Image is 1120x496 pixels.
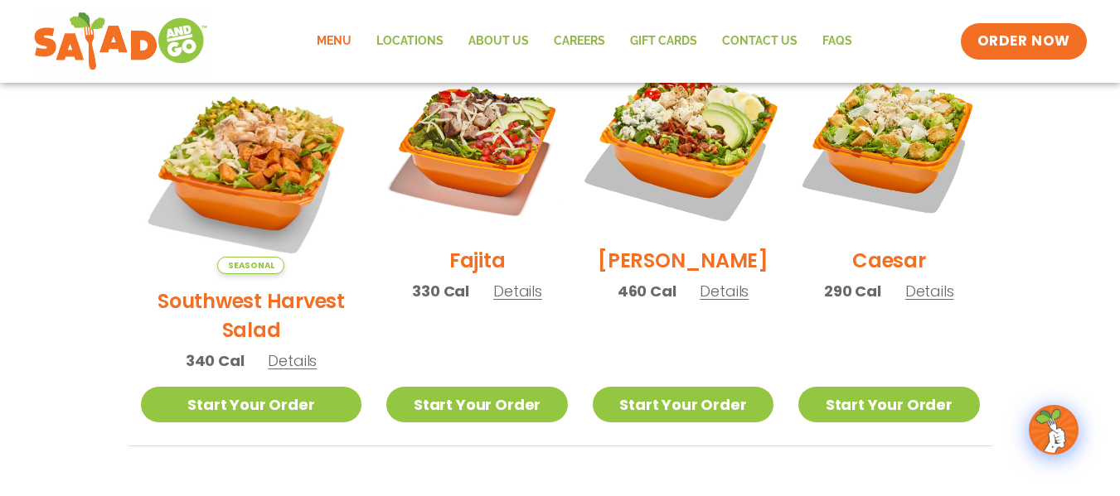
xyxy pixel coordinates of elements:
a: Contact Us [710,22,810,60]
a: Menu [304,22,364,60]
span: Details [700,281,749,301]
img: wpChatIcon [1030,407,1077,453]
h2: Caesar [852,246,926,275]
img: Product photo for Cobb Salad [577,37,789,249]
a: Careers [541,22,618,60]
a: ORDER NOW [961,23,1087,60]
span: 330 Cal [412,280,469,302]
span: Seasonal [217,257,284,274]
a: Start Your Order [141,387,362,422]
img: new-SAG-logo-768×292 [33,8,208,75]
span: ORDER NOW [977,31,1070,51]
a: FAQs [810,22,865,60]
img: Product photo for Fajita Salad [386,53,567,234]
h2: Southwest Harvest Salad [141,287,362,344]
span: Details [905,281,954,301]
h2: [PERSON_NAME] [598,246,768,275]
a: GIFT CARDS [618,22,710,60]
span: 460 Cal [618,280,676,302]
a: About Us [456,22,541,60]
a: Start Your Order [798,387,979,422]
span: 340 Cal [186,349,245,372]
span: Details [268,350,317,371]
span: Details [493,281,542,301]
h2: Fajita [449,246,506,275]
a: Locations [364,22,456,60]
nav: Menu [304,22,865,60]
img: Product photo for Southwest Harvest Salad [141,53,362,274]
img: Product photo for Caesar Salad [798,53,979,234]
a: Start Your Order [386,387,567,422]
a: Start Your Order [593,387,773,422]
span: 290 Cal [824,280,881,302]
